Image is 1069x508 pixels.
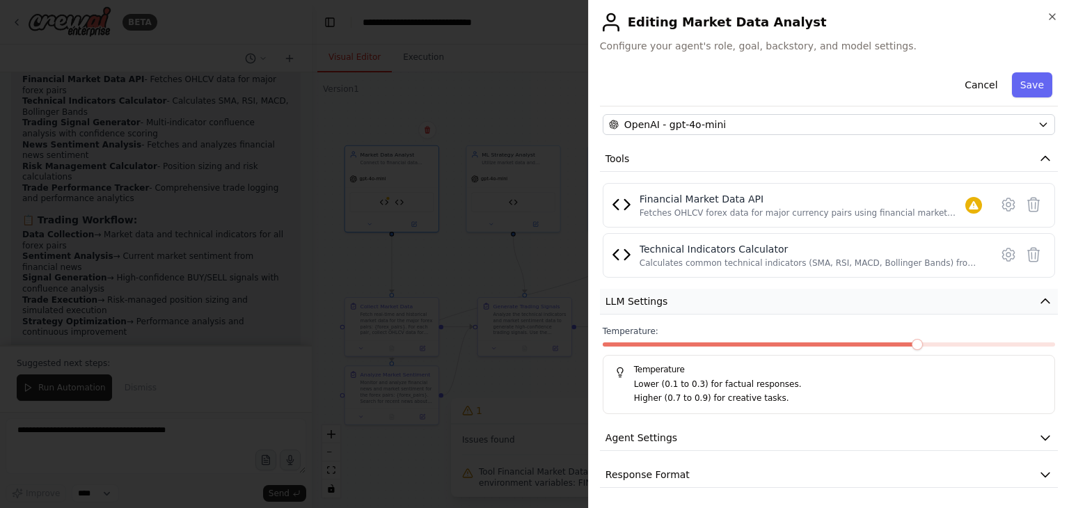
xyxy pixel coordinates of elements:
[612,245,631,264] img: Technical Indicators Calculator
[615,364,1043,375] h5: Temperature
[605,152,630,166] span: Tools
[624,118,726,132] span: OpenAI - gpt-4o-mini
[600,289,1058,315] button: LLM Settings
[640,192,965,206] div: Financial Market Data API
[634,378,1043,392] p: Lower (0.1 to 0.3) for factual responses.
[605,431,677,445] span: Agent Settings
[600,146,1058,172] button: Tools
[1012,72,1052,97] button: Save
[605,294,668,308] span: LLM Settings
[640,207,965,219] div: Fetches OHLCV forex data for major currency pairs using financial market APIs with fallback sampl...
[640,257,982,269] div: Calculates common technical indicators (SMA, RSI, MACD, Bollinger Bands) from OHLCV data using ma...
[600,11,1058,33] h2: Editing Market Data Analyst
[996,192,1021,217] button: Configure tool
[634,392,1043,406] p: Higher (0.7 to 0.9) for creative tasks.
[600,39,1058,53] span: Configure your agent's role, goal, backstory, and model settings.
[640,242,982,256] div: Technical Indicators Calculator
[605,468,690,482] span: Response Format
[603,326,658,337] span: Temperature:
[1021,192,1046,217] button: Delete tool
[612,195,631,214] img: Financial Market Data API
[956,72,1006,97] button: Cancel
[996,242,1021,267] button: Configure tool
[1021,242,1046,267] button: Delete tool
[600,462,1058,488] button: Response Format
[603,114,1055,135] button: OpenAI - gpt-4o-mini
[600,425,1058,451] button: Agent Settings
